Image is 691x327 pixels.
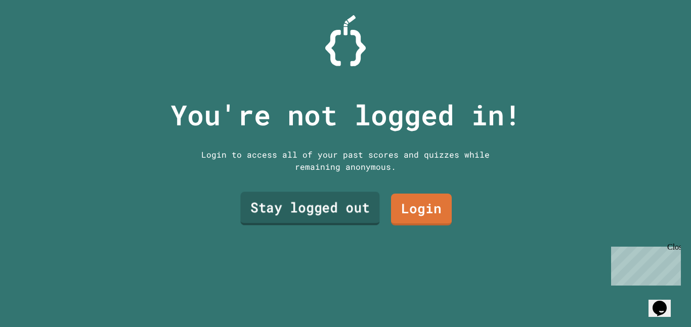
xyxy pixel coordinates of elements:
[240,192,379,225] a: Stay logged out
[170,94,521,136] p: You're not logged in!
[4,4,70,64] div: Chat with us now!Close
[194,149,497,173] div: Login to access all of your past scores and quizzes while remaining anonymous.
[325,15,366,66] img: Logo.svg
[391,194,452,225] a: Login
[649,287,681,317] iframe: chat widget
[607,243,681,286] iframe: chat widget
